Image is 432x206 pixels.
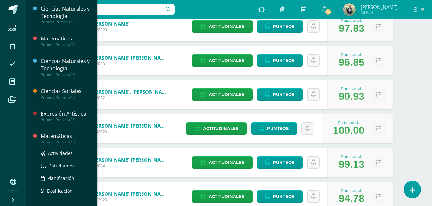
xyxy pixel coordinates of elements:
span: Actitudinales [209,55,244,66]
div: Primero Primaria "A" [41,20,90,24]
div: Punteo actual: [339,87,364,90]
span: [PERSON_NAME] [361,4,398,10]
a: Actitudinales [192,54,253,67]
a: [PERSON_NAME] [91,21,130,27]
span: Punteos [273,157,294,168]
div: Primero Primaria "B" [41,117,90,122]
span: Actitudinales [203,123,238,134]
div: 90.93 [339,90,364,102]
a: Planificación [41,175,90,182]
a: Punteos [257,88,303,101]
div: Primero Primaria "B" [41,95,90,99]
span: Actitudinales [209,157,244,168]
span: Actitudinales [209,89,244,100]
div: Ciencias Sociales [41,88,90,95]
div: Punteo actual: [333,121,364,124]
a: Punteos [257,54,303,67]
input: Busca un usuario... [30,4,175,15]
a: Actitudinales [192,20,253,33]
span: Punteos [273,89,294,100]
a: Dosificación [41,187,90,194]
div: Ciencias Naturales y Tecnología [41,5,90,20]
div: Primero Primaria "B" [41,140,90,144]
div: 97.83 [339,22,364,34]
span: Punteos [267,123,289,134]
a: Ciencias SocialesPrimero Primaria "B" [41,88,90,99]
a: Punteos [257,190,303,203]
span: Actitudinales [209,191,244,202]
a: [PERSON_NAME] [PERSON_NAME] [91,191,169,197]
span: 1212023 [91,197,169,202]
div: Matemáticas [41,35,90,42]
a: Actividades [41,150,90,157]
div: 99.13 [339,159,364,170]
div: Expresión Artística [41,110,90,117]
a: Actitudinales [192,156,253,169]
span: Dosificación [47,188,73,194]
div: 100.00 [333,124,364,136]
a: Punteos [251,122,297,135]
a: MatemáticasPrimero Primaria "A" [41,35,90,47]
span: 1202023 [91,129,169,134]
span: Planificación [47,175,74,181]
div: 94.78 [339,193,364,204]
span: 142023 [91,61,169,66]
a: Punteos [257,156,303,169]
a: Actitudinales [192,88,253,101]
div: Primero Primaria "A" [41,42,90,47]
a: Punteos [257,20,303,33]
span: 442024 [91,163,169,168]
span: Punteos [273,191,294,202]
span: Punteos [273,55,294,66]
a: Expresión ArtísticaPrimero Primaria "B" [41,110,90,122]
div: Punteo actual: [339,155,364,159]
div: Punteo actual: [339,53,364,56]
span: 24 [325,8,332,15]
span: Punteos [273,21,294,32]
a: Actitudinales [192,190,253,203]
span: Mi Perfil [361,10,398,15]
a: Actitudinales [186,122,247,135]
div: Ciencias Naturales y Tecnología [41,57,90,72]
div: Matemáticas [41,133,90,140]
a: [PERSON_NAME] [PERSON_NAME] [91,157,169,163]
a: [PERSON_NAME] [PERSON_NAME] [91,55,169,61]
a: Ciencias Naturales y TecnologíaPrimero Primaria "A" [41,5,90,24]
a: [PERSON_NAME], [PERSON_NAME] [91,89,169,95]
span: 1222023 [91,27,130,32]
div: Punteo actual: [339,19,364,22]
a: Ciencias Naturales y TecnologíaPrimero Primaria "B" [41,57,90,77]
div: Primero Primaria "B" [41,73,90,77]
img: 8cc08a1ddbd8fc3ff39d803d9af12710.png [343,3,356,16]
div: Punteo actual: [339,189,364,193]
span: Estudiantes [49,163,75,169]
span: Actividades [48,150,73,156]
span: 132022 [91,95,169,100]
div: 96.85 [339,56,364,68]
a: Estudiantes [41,162,90,169]
a: MatemáticasPrimero Primaria "B" [41,133,90,144]
a: [PERSON_NAME] [PERSON_NAME] [91,123,169,129]
span: Actitudinales [209,21,244,32]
